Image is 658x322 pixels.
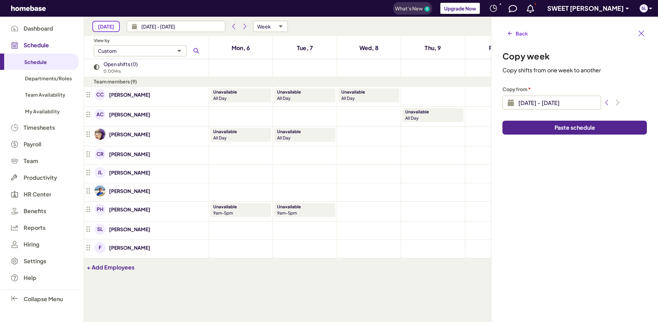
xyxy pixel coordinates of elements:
[420,42,445,54] a: Thu, 9
[24,42,49,48] span: Schedule
[601,96,612,110] button: Previous week
[94,38,202,44] p: View by
[25,108,60,114] span: My Availability
[359,44,379,52] h4: Wed, 8
[547,4,624,12] span: SWEET [PERSON_NAME]
[425,44,441,52] h4: Thu, 9
[98,24,114,30] span: [DATE]
[297,44,313,52] h4: Tue, 7
[636,28,647,39] button: Close
[24,25,53,32] span: Dashboard
[109,225,150,233] a: [PERSON_NAME]
[109,90,150,99] a: [PERSON_NAME]
[502,86,647,93] p: Copy from
[94,108,106,121] a: avatar
[11,6,46,11] svg: Homebase Logo
[444,5,476,11] span: Upgrade Now
[25,91,65,98] span: Team Availability
[555,124,595,131] span: Paste schedule
[94,166,106,179] a: avatar
[213,204,237,210] p: Unavailable
[227,42,254,54] a: Mon, 6
[109,150,150,158] a: [PERSON_NAME]
[24,191,51,198] span: HR Center
[293,42,317,54] a: Tue, 7
[277,89,301,95] p: Unavailable
[213,95,266,102] p: all day
[213,210,266,216] p: 9am-5pm
[94,88,106,101] a: avatar
[405,115,458,121] p: all day
[24,275,36,281] span: Help
[485,42,509,54] a: Fri, 10
[94,77,208,86] p: Team members (9)
[103,60,138,68] p: Open shifts (0)
[24,158,38,164] span: Team
[489,44,505,52] h4: Fri, 10
[109,130,150,138] a: [PERSON_NAME]
[87,264,134,271] span: + Add Employees
[94,109,106,120] img: avatar
[502,121,647,135] button: Paste schedule
[94,242,106,253] img: avatar
[640,4,648,13] img: avatar
[94,241,106,254] a: avatar
[395,5,423,11] span: What's New
[103,68,138,74] p: 0.00 Hrs
[94,129,106,140] img: avatar
[502,50,647,62] h2: Copy week
[98,48,117,54] div: Custom
[92,21,120,32] button: [DATE]
[24,295,63,303] span: Collapse Menu
[24,59,47,65] span: Schedule
[502,66,647,74] p: Copy shifts from one week to another
[355,42,383,54] a: Wed, 8
[94,204,106,215] img: avatar
[24,141,41,147] span: Payroll
[277,204,301,210] p: Unavailable
[94,185,106,196] img: avatar
[24,175,57,181] span: Productivity
[24,225,45,231] span: Reports
[109,187,150,195] a: [PERSON_NAME]
[277,95,330,102] p: all day
[213,89,237,95] p: Unavailable
[24,208,46,214] span: Benefits
[109,243,150,252] a: [PERSON_NAME]
[341,95,394,102] p: all day
[502,28,533,39] button: Back
[24,258,46,264] span: Settings
[94,167,106,178] img: avatar
[424,6,430,12] a: 5
[94,224,106,235] img: avatar
[25,75,72,81] span: Departments/Roles
[94,89,106,100] img: avatar
[24,241,39,248] span: Hiring
[393,2,432,15] button: What's New 5
[405,109,429,115] p: Unavailable
[94,148,106,160] img: avatar
[228,21,239,32] button: Previous period
[191,45,202,56] button: Search
[277,210,330,216] p: 9am-5pm
[239,21,250,32] button: Next period
[109,168,150,177] a: [PERSON_NAME]
[232,44,250,52] h4: Mon, 6
[94,223,106,235] a: avatar
[87,264,134,271] button: + Add Employees
[109,110,150,119] a: [PERSON_NAME]
[94,185,106,197] a: avatar
[489,4,498,13] img: svg+xml;base64,PHN2ZyB4bWxucz0iaHR0cDovL3d3dy53My5vcmcvMjAwMC9zdmciIHdpZHRoPSIyNCIgaGVpZ2h0PSIyNC...
[24,124,55,131] span: Timesheets
[426,7,428,11] text: 5
[516,31,528,37] span: Back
